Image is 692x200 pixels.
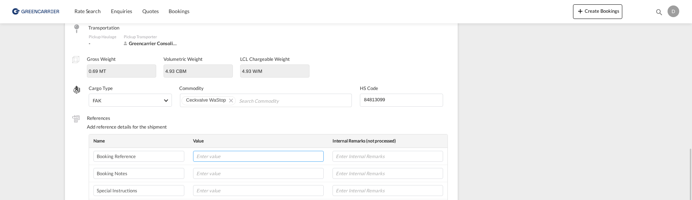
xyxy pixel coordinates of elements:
[93,98,101,103] div: FAK
[668,5,679,17] div: D
[180,94,352,107] md-chips-wrap: Chips container. Use arrow keys to select chips.
[93,168,184,179] input: Enter label
[169,8,189,14] span: Bookings
[124,34,157,39] label: Pickup Transporter
[124,40,178,47] div: Greencarrier Consolidators
[89,34,116,39] label: Pickup Haulage
[87,56,116,62] label: Gross Weight
[179,85,353,91] label: Commodity
[93,185,184,196] input: Enter label
[239,95,306,106] input: Chips input.
[186,97,226,103] span: Ceckvalve WaStop
[360,85,443,91] label: HS Code
[332,168,443,179] input: Enter Internal Remarks
[193,151,324,162] input: Enter value
[11,3,60,20] img: 609dfd708afe11efa14177256b0082fb.png
[142,8,158,14] span: Quotes
[87,115,450,121] label: References
[111,8,132,14] span: Enquiries
[655,8,663,19] div: icon-magnify
[89,40,116,47] div: -
[573,4,622,19] button: icon-plus 400-fgCreate Bookings
[89,94,172,107] md-select: Select Cargo type: FAK
[164,56,203,62] label: Volumetric Weight
[186,97,227,104] div: Ceckvalve WaStop. Press delete to remove this chip.
[332,185,443,196] input: Enter Internal Remarks
[363,94,443,105] input: Enter HS Code
[89,85,172,91] label: Cargo Type
[189,134,328,148] th: Value
[88,24,119,31] label: Transportation
[328,134,447,148] th: Internal Remarks (not processed)
[193,185,324,196] input: Enter value
[332,151,443,162] input: Enter Internal Remarks
[87,123,450,130] div: Add reference details for the shipment
[89,134,189,148] th: Name
[655,8,663,16] md-icon: icon-magnify
[576,7,585,15] md-icon: icon-plus 400-fg
[193,168,324,179] input: Enter value
[74,8,101,14] span: Rate Search
[93,151,184,162] input: Enter label
[240,56,290,62] label: LCL Chargeable Weight
[224,97,235,104] button: Remove Ceckvalve WaStop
